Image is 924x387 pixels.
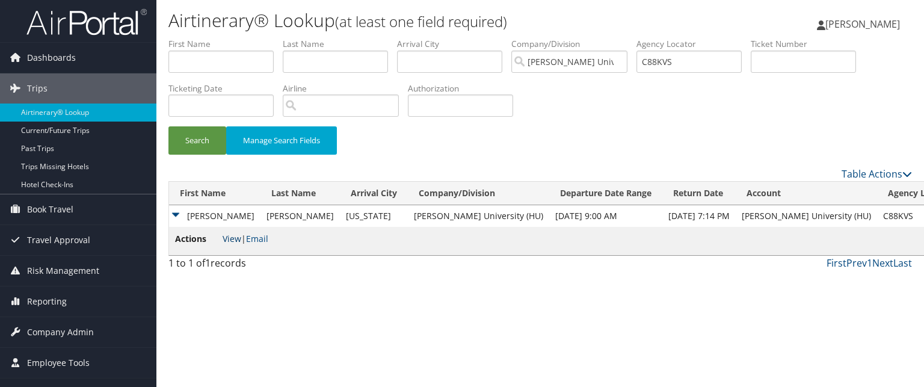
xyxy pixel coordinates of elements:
[846,256,867,270] a: Prev
[662,205,736,227] td: [DATE] 7:14 PM
[511,38,636,50] label: Company/Division
[260,205,340,227] td: [PERSON_NAME]
[260,182,340,205] th: Last Name: activate to sort column ascending
[736,182,877,205] th: Account: activate to sort column ascending
[340,205,408,227] td: [US_STATE]
[175,232,220,246] span: Actions
[827,256,846,270] a: First
[549,205,662,227] td: [DATE] 9:00 AM
[893,256,912,270] a: Last
[549,182,662,205] th: Departure Date Range: activate to sort column ascending
[872,256,893,270] a: Next
[340,182,408,205] th: Arrival City: activate to sort column ascending
[636,38,751,50] label: Agency Locator
[246,233,268,244] a: Email
[397,38,511,50] label: Arrival City
[27,43,76,73] span: Dashboards
[168,126,226,155] button: Search
[283,82,408,94] label: Airline
[867,256,872,270] a: 1
[27,73,48,104] span: Trips
[283,38,397,50] label: Last Name
[168,82,283,94] label: Ticketing Date
[736,205,877,227] td: [PERSON_NAME] University (HU)
[169,182,260,205] th: First Name: activate to sort column ascending
[226,126,337,155] button: Manage Search Fields
[27,317,94,347] span: Company Admin
[408,205,549,227] td: [PERSON_NAME] University (HU)
[223,233,241,244] a: View
[27,286,67,317] span: Reporting
[842,167,912,181] a: Table Actions
[27,348,90,378] span: Employee Tools
[335,11,507,31] small: (at least one field required)
[408,182,549,205] th: Company/Division
[168,256,341,276] div: 1 to 1 of records
[408,82,522,94] label: Authorization
[27,194,73,224] span: Book Travel
[223,233,268,244] span: |
[168,38,283,50] label: First Name
[169,205,260,227] td: [PERSON_NAME]
[27,225,90,255] span: Travel Approval
[751,38,865,50] label: Ticket Number
[168,8,664,33] h1: Airtinerary® Lookup
[205,256,211,270] span: 1
[27,256,99,286] span: Risk Management
[817,6,912,42] a: [PERSON_NAME]
[662,182,736,205] th: Return Date: activate to sort column ascending
[26,8,147,36] img: airportal-logo.png
[825,17,900,31] span: [PERSON_NAME]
